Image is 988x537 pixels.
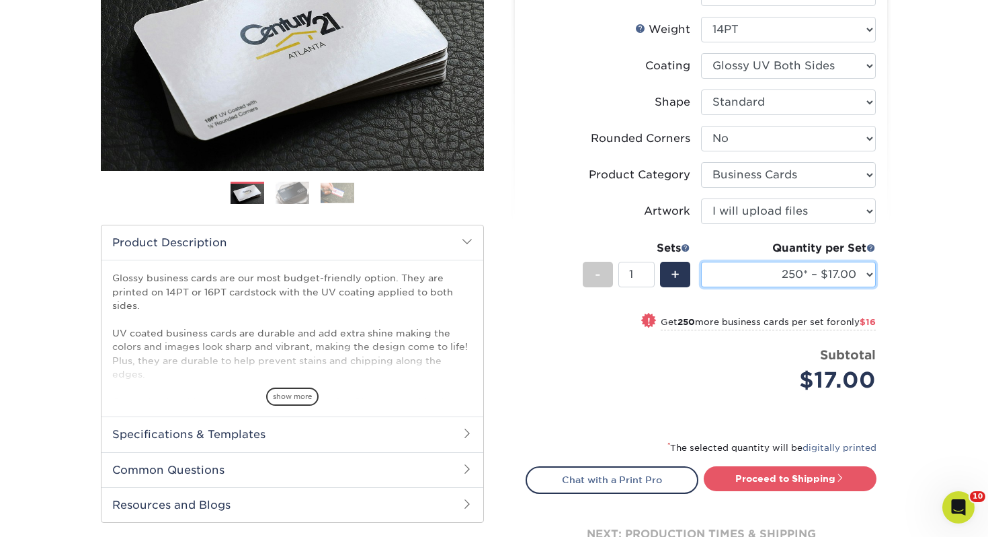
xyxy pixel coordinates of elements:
[667,443,876,453] small: The selected quantity will be
[101,487,483,522] h2: Resources and Blogs
[655,94,690,110] div: Shape
[266,388,319,406] span: show more
[3,496,114,532] iframe: Google Customer Reviews
[101,417,483,452] h2: Specifications & Templates
[671,264,680,285] span: +
[701,240,876,256] div: Quantity per Set
[711,364,876,396] div: $17.00
[595,264,601,285] span: -
[645,58,690,74] div: Coating
[101,225,483,260] h2: Product Description
[677,317,695,327] strong: 250
[276,181,309,205] img: Business Cards 02
[101,452,483,487] h2: Common Questions
[942,491,975,524] iframe: Intercom live chat
[526,466,698,493] a: Chat with a Print Pro
[802,443,876,453] a: digitally printed
[644,203,690,219] div: Artwork
[112,271,472,450] p: Glossy business cards are our most budget-friendly option. They are printed on 14PT or 16PT cards...
[231,177,264,211] img: Business Cards 01
[591,131,690,147] div: Rounded Corners
[970,491,985,502] span: 10
[647,314,651,328] span: !
[635,22,690,38] div: Weight
[840,317,876,327] span: only
[704,466,876,491] a: Proceed to Shipping
[589,167,690,183] div: Product Category
[820,347,876,362] strong: Subtotal
[583,240,690,256] div: Sets
[661,317,876,330] small: Get more business cards per set for
[321,182,354,203] img: Business Cards 03
[860,317,876,327] span: $16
